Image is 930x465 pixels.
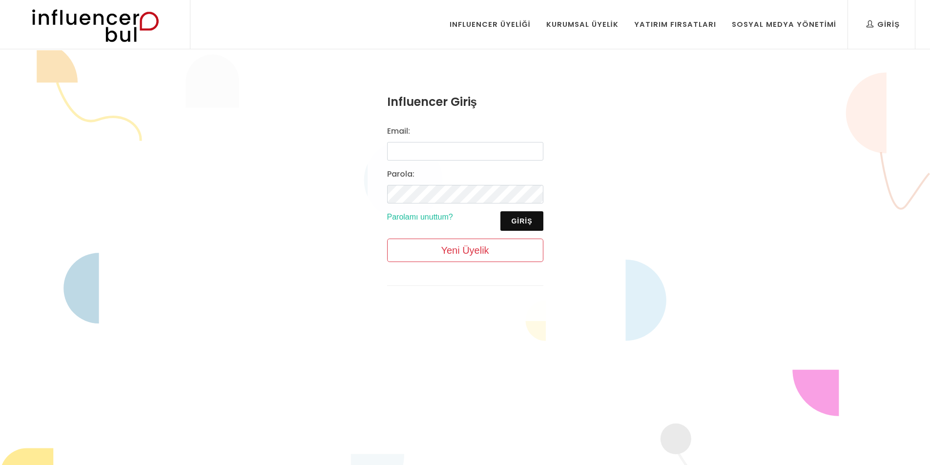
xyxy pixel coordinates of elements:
button: Giriş [500,211,543,231]
div: Giriş [867,19,900,30]
div: Sosyal Medya Yönetimi [732,19,836,30]
label: Email: [387,125,410,137]
div: Influencer Üyeliği [450,19,531,30]
a: Yeni Üyelik [387,239,543,262]
div: Yatırım Fırsatları [634,19,716,30]
label: Parola: [387,168,414,180]
h3: Influencer Giriş [387,93,543,111]
div: Kurumsal Üyelik [546,19,619,30]
a: Parolamı unuttum? [387,213,453,221]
